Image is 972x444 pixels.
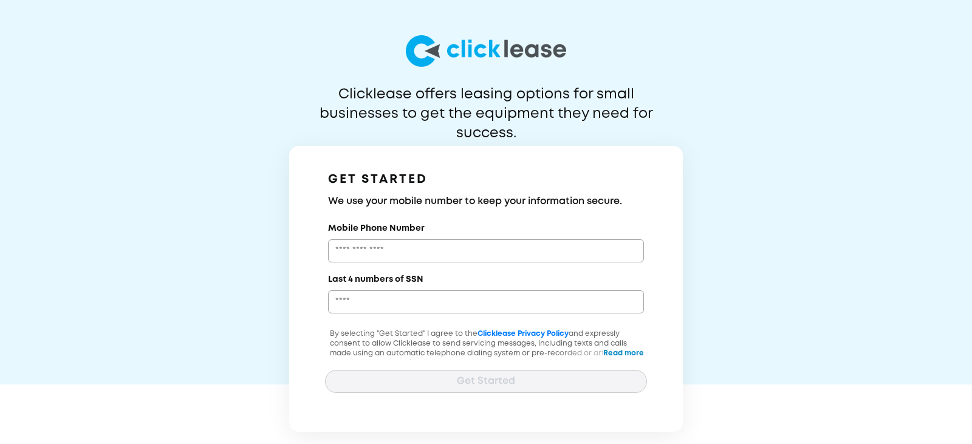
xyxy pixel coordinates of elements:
label: Mobile Phone Number [328,222,425,234]
img: logo-larg [406,35,566,67]
button: Get Started [325,370,647,393]
h3: We use your mobile number to keep your information secure. [328,194,644,209]
a: Clicklease Privacy Policy [477,330,569,337]
p: By selecting "Get Started" I agree to the and expressly consent to allow Clicklease to send servi... [325,329,647,388]
p: Clicklease offers leasing options for small businesses to get the equipment they need for success. [290,85,682,124]
label: Last 4 numbers of SSN [328,273,423,285]
h1: GET STARTED [328,170,644,190]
